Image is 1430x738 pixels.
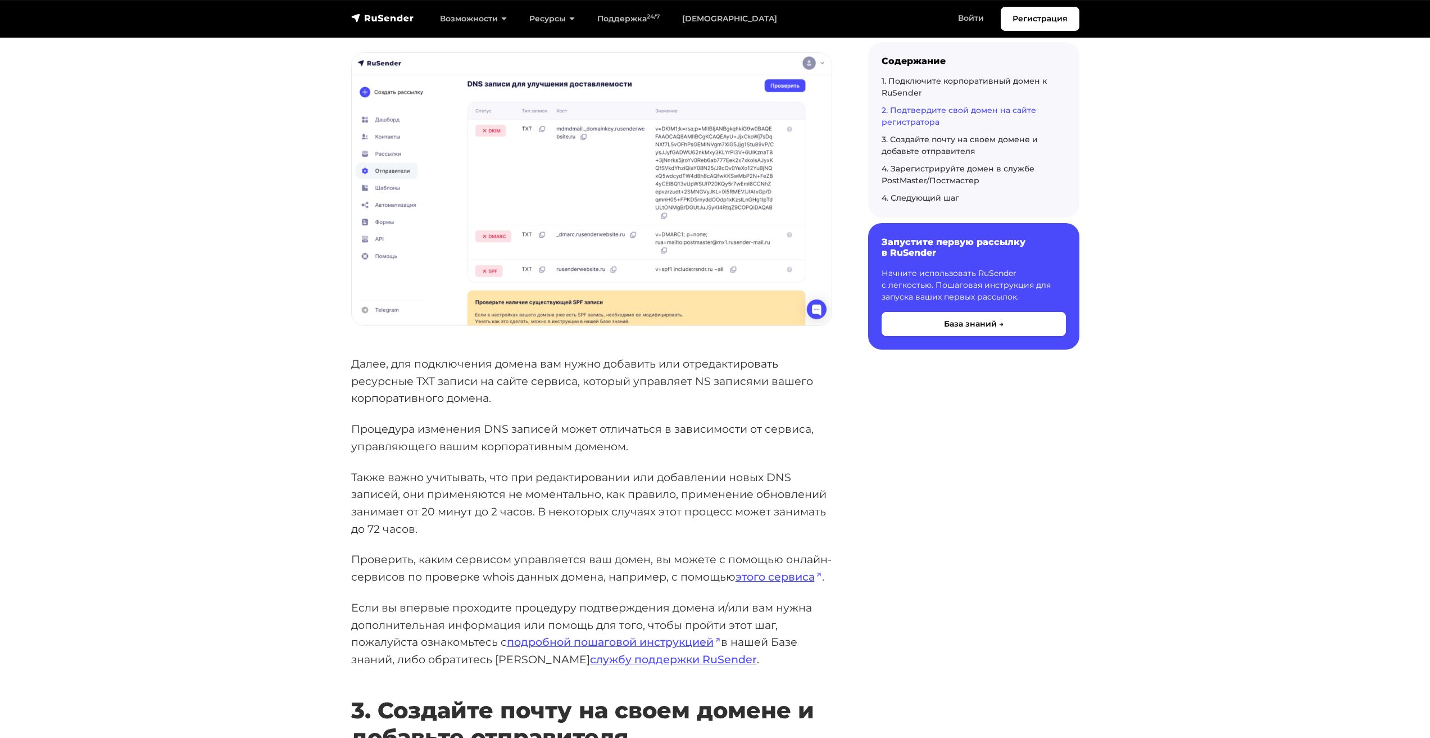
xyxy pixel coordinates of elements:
p: Если вы впервые проходите процедуру подтверждения домена и/или вам нужна дополнительная информаци... [351,599,832,668]
a: Регистрация [1001,7,1079,31]
a: 1. Подключите корпоративный домен к RuSender [882,76,1047,98]
a: 4. Следующий шаг [882,193,959,203]
a: Поддержка24/7 [586,7,671,30]
a: Войти [947,7,995,30]
a: Возможности [429,7,518,30]
a: [DEMOGRAPHIC_DATA] [671,7,788,30]
img: Подтверждение домена [352,53,832,325]
a: 2. Подтвердите свой домен на сайте регистратора [882,105,1036,127]
a: Запустите первую рассылку в RuSender Начните использовать RuSender с легкостью. Пошаговая инструк... [868,223,1079,349]
button: База знаний → [882,312,1066,336]
p: Начните использовать RuSender с легкостью. Пошаговая инструкция для запуска ваших первых рассылок. [882,268,1066,303]
p: Процедура изменения DNS записей может отличаться в зависимости от сервиса, управляющего вашим кор... [351,420,832,455]
a: подробной пошаговой инструкцией [507,635,721,649]
div: Содержание [882,56,1066,66]
p: Далее, для подключения домена вам нужно добавить или отредактировать ресурсные TXT записи на сайт... [351,355,832,407]
a: 4. Зарегистрируйте домен в службе PostMaster/Постмастер [882,164,1034,185]
p: Также важно учитывать, что при редактировании или добавлении новых DNS записей, они применяются н... [351,469,832,538]
a: службу поддержки RuSender [590,653,757,666]
a: Ресурсы [518,7,586,30]
a: 3. Создайте почту на своем домене и добавьте отправителя [882,134,1038,156]
p: Проверить, каким сервисом управляется ваш домен, вы можете с помощью онлайн-сервисов по проверке ... [351,551,832,585]
h6: Запустите первую рассылку в RuSender [882,237,1066,258]
img: RuSender [351,12,414,24]
sup: 24/7 [647,13,660,20]
a: этого сервиса [736,570,822,583]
